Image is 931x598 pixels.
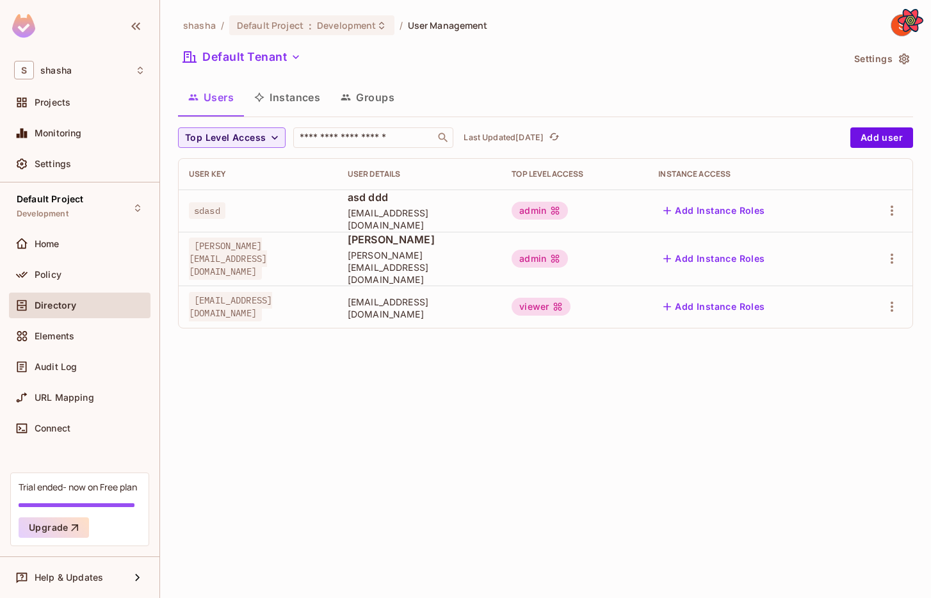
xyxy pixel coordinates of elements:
[348,207,491,231] span: [EMAIL_ADDRESS][DOMAIN_NAME]
[549,131,560,144] span: refresh
[317,19,376,31] span: Development
[891,15,912,36] img: Shuvy Ankor
[35,270,61,280] span: Policy
[35,300,76,311] span: Directory
[17,194,83,204] span: Default Project
[512,250,568,268] div: admin
[221,19,224,31] li: /
[189,292,272,321] span: [EMAIL_ADDRESS][DOMAIN_NAME]
[348,169,491,179] div: User Details
[185,130,266,146] span: Top Level Access
[408,19,488,31] span: User Management
[400,19,403,31] li: /
[35,159,71,169] span: Settings
[348,249,491,286] span: [PERSON_NAME][EMAIL_ADDRESS][DOMAIN_NAME]
[658,248,770,269] button: Add Instance Roles
[17,209,69,219] span: Development
[189,238,267,280] span: [PERSON_NAME][EMAIL_ADDRESS][DOMAIN_NAME]
[348,232,491,246] span: [PERSON_NAME]
[512,169,638,179] div: Top Level Access
[546,130,562,145] button: refresh
[35,331,74,341] span: Elements
[348,190,491,204] span: asd ddd
[348,296,491,320] span: [EMAIL_ADDRESS][DOMAIN_NAME]
[19,481,137,493] div: Trial ended- now on Free plan
[512,298,571,316] div: viewer
[544,130,562,145] span: Click to refresh data
[237,19,304,31] span: Default Project
[35,572,103,583] span: Help & Updates
[850,127,913,148] button: Add user
[35,239,60,249] span: Home
[183,19,216,31] span: the active workspace
[35,128,82,138] span: Monitoring
[178,127,286,148] button: Top Level Access
[19,517,89,538] button: Upgrade
[12,14,35,38] img: SReyMgAAAABJRU5ErkJggg==
[189,202,225,219] span: sdasd
[898,8,923,33] button: Open React Query Devtools
[244,81,330,113] button: Instances
[35,392,94,403] span: URL Mapping
[178,47,306,67] button: Default Tenant
[658,296,770,317] button: Add Instance Roles
[464,133,544,143] p: Last Updated [DATE]
[658,169,839,179] div: Instance Access
[35,423,70,433] span: Connect
[658,200,770,221] button: Add Instance Roles
[330,81,405,113] button: Groups
[35,97,70,108] span: Projects
[512,202,568,220] div: admin
[178,81,244,113] button: Users
[14,61,34,79] span: S
[189,169,327,179] div: User Key
[308,20,312,31] span: :
[35,362,77,372] span: Audit Log
[40,65,72,76] span: Workspace: shasha
[849,49,913,69] button: Settings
